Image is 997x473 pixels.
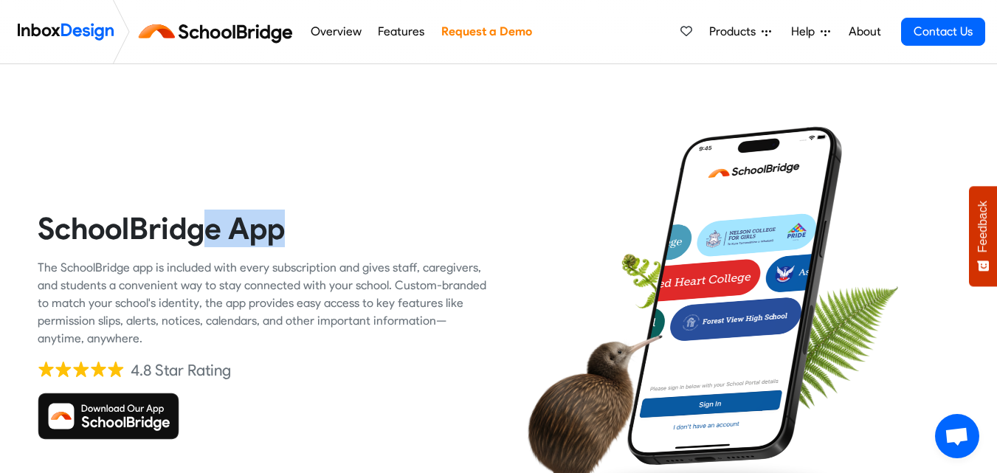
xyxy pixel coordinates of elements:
[437,17,536,46] a: Request a Demo
[976,201,990,252] span: Feedback
[791,23,821,41] span: Help
[136,14,302,49] img: schoolbridge logo
[38,259,488,348] div: The SchoolBridge app is included with every subscription and gives staff, caregivers, and student...
[969,186,997,286] button: Feedback - Show survey
[844,17,885,46] a: About
[131,359,231,381] div: 4.8 Star Rating
[935,414,979,458] div: Open chat
[38,393,179,440] img: Download SchoolBridge App
[709,23,762,41] span: Products
[703,17,777,46] a: Products
[901,18,985,46] a: Contact Us
[306,17,365,46] a: Overview
[785,17,836,46] a: Help
[374,17,429,46] a: Features
[616,125,853,466] img: phone.png
[38,210,488,247] heading: SchoolBridge App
